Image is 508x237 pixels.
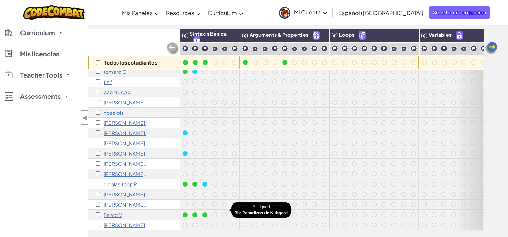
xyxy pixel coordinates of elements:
img: IconChallengeLevel.svg [361,45,368,52]
div: Assigned [231,202,291,218]
a: Español ([GEOGRAPHIC_DATA]) [335,3,427,22]
p: Sebastian P [104,192,145,197]
p: matias moreno l [104,140,147,146]
img: IconChallengeLevel.svg [281,45,288,52]
p: Nicolas Londoño N [104,171,148,177]
a: Mis Paneles [118,3,163,22]
img: IconPracticeLevel.svg [401,46,407,52]
p: Feivid V [104,212,122,218]
p: tomaro C [104,69,126,74]
p: salome s [104,202,148,207]
a: Solicitar una cotización [429,6,490,19]
img: IconPracticeLevel.svg [212,46,218,52]
img: IconChallengeLevel.svg [381,45,387,52]
img: IconChallengeLevel.svg [351,45,358,52]
span: Assessments [20,93,61,99]
img: IconChallengeLevel.svg [271,45,278,52]
a: Curriculum [204,3,247,22]
img: IconPracticeLevel.svg [391,46,397,52]
img: IconPracticeLevel.svg [222,46,228,52]
span: Mis licencias [20,51,59,57]
img: IconChallengeLevel.svg [182,45,189,52]
span: Sintaxis Básica [190,30,227,37]
span: Resources [166,9,194,17]
span: Español ([GEOGRAPHIC_DATA]) [338,9,423,17]
p: nicolasitoop P [104,181,137,187]
span: Mi Cuenta [294,8,327,16]
img: IconChallengeLevel.svg [480,45,487,52]
p: mejía m [104,161,148,166]
p: noselol i [104,110,123,115]
p: Todos los estudiantes [104,60,157,65]
img: IconChallengeLevel.svg [231,45,238,52]
img: IconChallengeLevel.svg [421,45,428,52]
img: IconChallengeLevel.svg [242,45,249,52]
img: IconPaidLevel.svg [456,31,463,39]
span: Loops [339,31,354,38]
img: Arrow_Left_Inactive.png [166,42,180,56]
img: IconFreeLevelv2.svg [313,31,319,39]
img: IconChallengeLevel.svg [371,45,378,52]
p: tin f [104,79,112,85]
p: matias m [104,151,145,156]
strong: 3b: Pasadizos de Kithgard [235,211,288,215]
span: Mis Paneles [122,9,153,17]
img: Arrow_Left.png [484,41,498,55]
p: salome j [104,120,147,126]
p: gabitruco g [104,89,131,95]
img: IconChallengeLevel.svg [331,45,338,52]
img: IconPracticeLevel.svg [292,46,298,52]
span: Curriculum [208,9,237,17]
img: IconChallengeLevel.svg [321,45,328,52]
p: salome j [104,130,147,136]
img: IconChallengeLevel.svg [441,45,447,52]
span: Curriculum [20,30,55,36]
span: Variables [429,31,452,38]
img: IconUnlockWithCall.svg [359,31,365,39]
a: Resources [163,3,204,22]
img: IconPracticeLevel.svg [301,46,307,52]
img: IconChallengeLevel.svg [410,45,417,52]
img: IconPracticeLevel.svg [451,46,457,52]
img: IconChallengeLevel.svg [341,45,348,52]
img: avatar [279,7,290,19]
img: IconPracticeLevel.svg [252,46,258,52]
span: Teacher Tools [20,72,62,78]
img: IconChallengeLevel.svg [192,45,198,52]
img: IconPracticeLevel.svg [262,46,268,52]
span: Arguments & Properties [250,31,308,38]
img: IconChallengeLevel.svg [431,45,437,52]
p: Luciano V [104,222,145,228]
img: IconFreeLevelv2.svg [194,37,200,45]
img: CodeCombat logo [23,5,85,20]
p: giorgio tu vecino g [104,99,148,105]
img: IconChallengeLevel.svg [311,45,318,52]
img: IconChallengeLevel.svg [470,45,477,52]
a: Mi Cuenta [275,1,331,24]
img: IconPracticeLevel.svg [461,46,467,52]
span: ◀ [82,113,88,123]
img: IconChallengeLevel.svg [202,45,208,52]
